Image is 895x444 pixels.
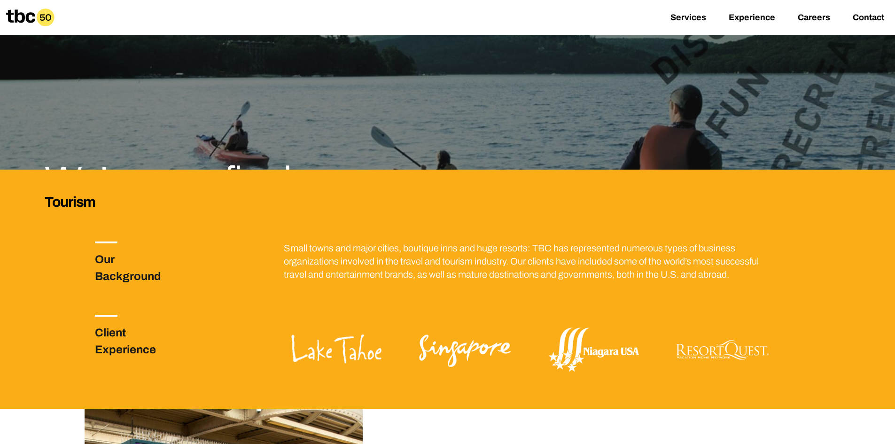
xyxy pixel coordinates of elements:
h1: We’re your final destination. [45,161,405,244]
a: Contact [853,13,884,24]
p: Small towns and major cities, boutique inns and huge resorts: TBC has represented numerous types ... [284,241,775,281]
a: Experience [729,13,775,24]
h3: Our Background [95,251,185,285]
img: Niagara USA Logo [541,315,646,385]
h3: Tourism [45,192,850,211]
a: Careers [798,13,830,24]
a: Services [670,13,706,24]
h3: Client Experience [95,324,185,358]
img: ResortQuest Logo [669,315,775,385]
img: Singapore Logo [412,315,518,385]
img: Lake Tahoe Visitors Authority Logo [284,315,389,385]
